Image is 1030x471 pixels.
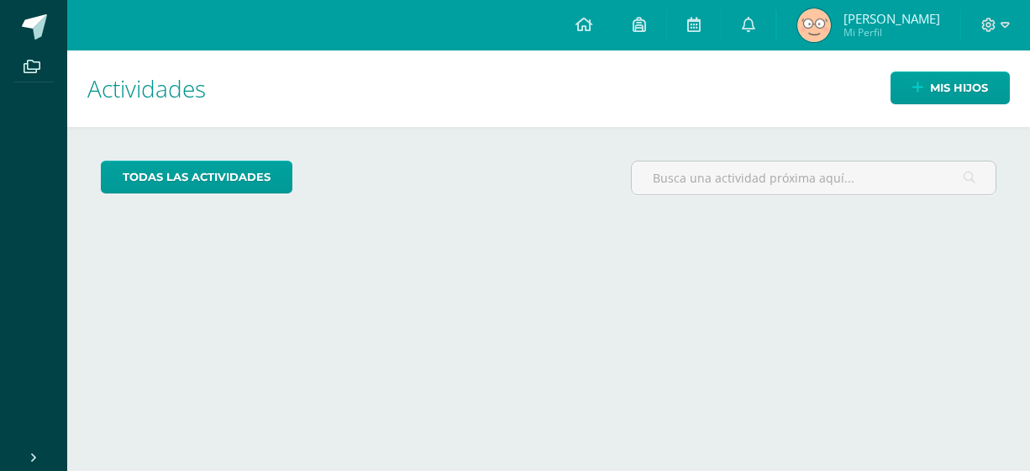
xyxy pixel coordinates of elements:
[101,161,292,193] a: todas las Actividades
[843,25,940,40] span: Mi Perfil
[632,161,996,194] input: Busca una actividad próxima aquí...
[891,71,1010,104] a: Mis hijos
[843,10,940,27] span: [PERSON_NAME]
[87,50,1010,127] h1: Actividades
[930,72,988,103] span: Mis hijos
[797,8,831,42] img: 72639ddbaeb481513917426665f4d019.png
